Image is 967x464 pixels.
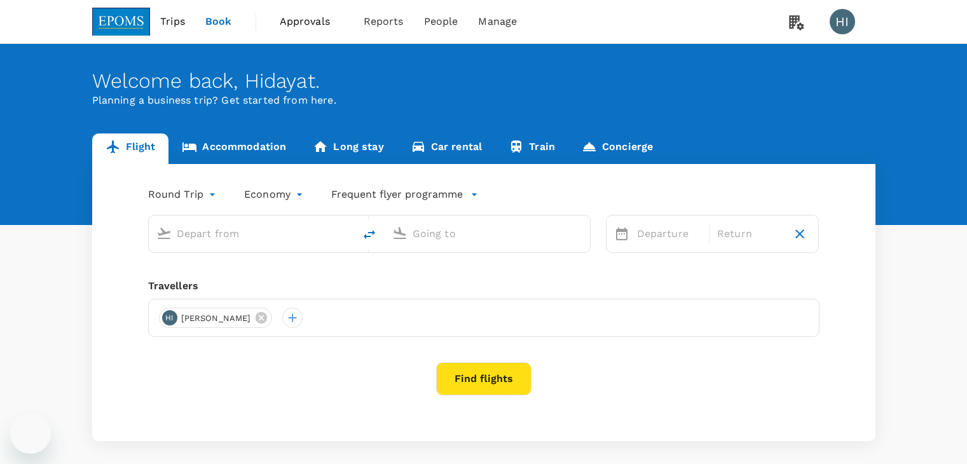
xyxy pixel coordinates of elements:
[436,362,532,395] button: Find flights
[162,310,177,325] div: HI
[160,14,185,29] span: Trips
[413,224,563,243] input: Going to
[637,226,701,242] p: Departure
[10,413,51,454] iframe: Button to launch messaging window
[495,133,568,164] a: Train
[205,14,232,29] span: Book
[148,184,219,205] div: Round Trip
[92,93,875,108] p: Planning a business trip? Get started from here.
[148,278,820,294] div: Travellers
[354,219,385,250] button: delete
[159,308,273,328] div: HI[PERSON_NAME]
[345,232,348,235] button: Open
[168,133,299,164] a: Accommodation
[364,14,404,29] span: Reports
[830,9,855,34] div: HI
[174,312,259,325] span: [PERSON_NAME]
[424,14,458,29] span: People
[717,226,781,242] p: Return
[92,69,875,93] div: Welcome back , Hidayat .
[478,14,517,29] span: Manage
[280,14,343,29] span: Approvals
[581,232,584,235] button: Open
[397,133,496,164] a: Car rental
[244,184,306,205] div: Economy
[331,187,478,202] button: Frequent flyer programme
[92,133,169,164] a: Flight
[92,8,151,36] img: EPOMS SDN BHD
[331,187,463,202] p: Frequent flyer programme
[299,133,397,164] a: Long stay
[177,224,327,243] input: Depart from
[568,133,666,164] a: Concierge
